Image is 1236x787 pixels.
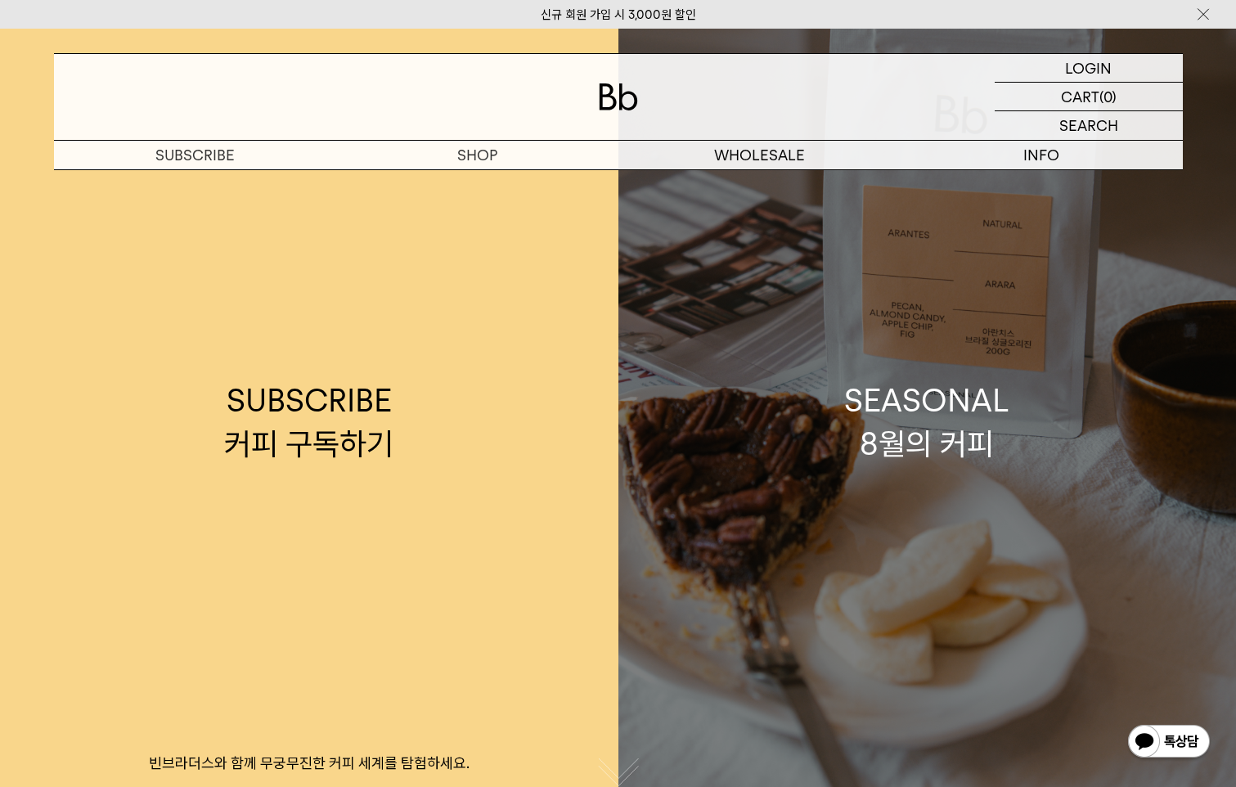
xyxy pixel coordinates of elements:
[1059,111,1118,140] p: SEARCH
[1099,83,1117,110] p: (0)
[1065,54,1112,82] p: LOGIN
[54,141,336,169] a: SUBSCRIBE
[336,141,618,169] a: SHOP
[224,379,393,465] div: SUBSCRIBE 커피 구독하기
[1126,723,1211,762] img: 카카오톡 채널 1:1 채팅 버튼
[618,141,901,169] p: WHOLESALE
[995,83,1183,111] a: CART (0)
[901,141,1183,169] p: INFO
[995,54,1183,83] a: LOGIN
[541,7,696,22] a: 신규 회원 가입 시 3,000원 할인
[844,379,1009,465] div: SEASONAL 8월의 커피
[1061,83,1099,110] p: CART
[599,83,638,110] img: 로고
